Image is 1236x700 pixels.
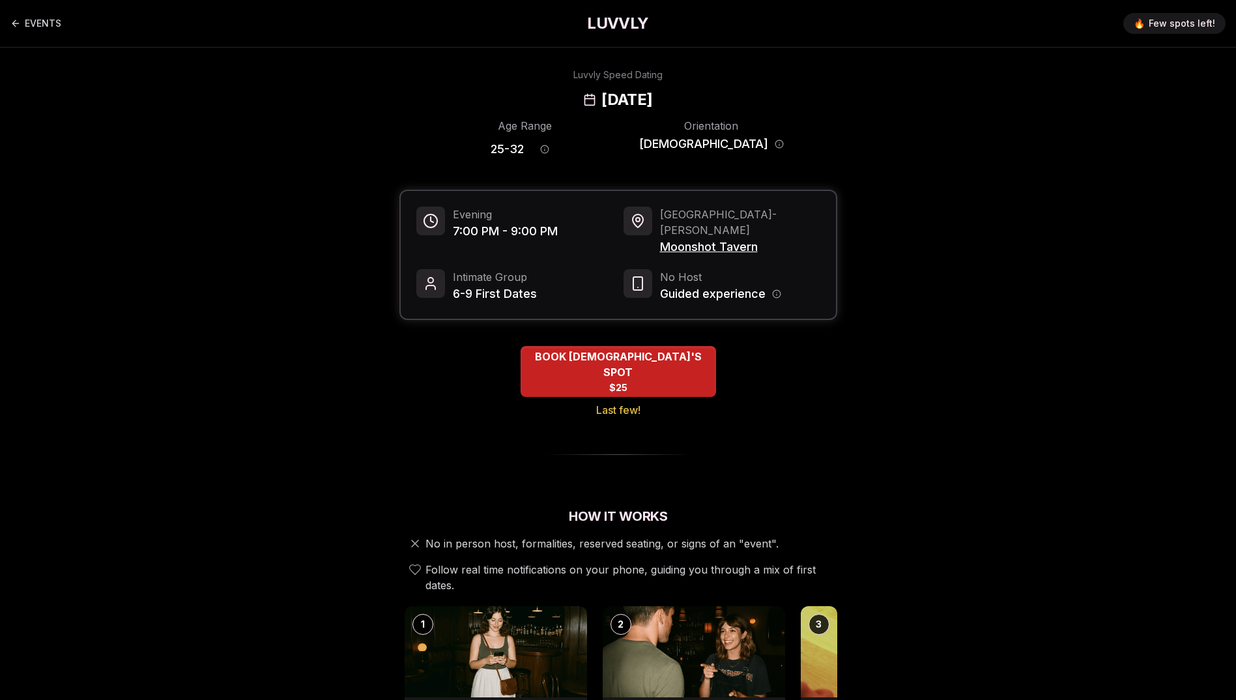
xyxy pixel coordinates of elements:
div: Age Range [453,118,597,134]
img: Arrive & Check In [405,606,587,697]
a: LUVVLY [587,13,648,34]
span: Evening [453,207,558,222]
span: No Host [660,269,781,285]
div: 1 [412,614,433,635]
span: 6-9 First Dates [453,285,537,303]
div: Luvvly Speed Dating [573,68,663,81]
span: Follow real time notifications on your phone, guiding you through a mix of first dates. [425,562,832,593]
div: Orientation [639,118,784,134]
span: $25 [609,381,627,394]
div: 3 [809,614,829,635]
span: Intimate Group [453,269,537,285]
span: [GEOGRAPHIC_DATA] - [PERSON_NAME] [660,207,820,238]
div: 2 [611,614,631,635]
button: Age range information [530,135,559,164]
span: Last few! [596,402,640,418]
button: BOOK QUEER WOMEN'S SPOT - Last few! [521,346,716,397]
span: [DEMOGRAPHIC_DATA] [639,135,768,153]
span: Moonshot Tavern [660,238,820,256]
a: Back to events [10,10,61,36]
h2: [DATE] [601,89,652,110]
span: BOOK [DEMOGRAPHIC_DATA]'S SPOT [521,349,716,380]
span: 🔥 [1134,17,1145,30]
button: Orientation information [775,139,784,149]
h2: How It Works [399,507,837,525]
span: No in person host, formalities, reserved seating, or signs of an "event". [425,536,779,551]
img: "Hey, are you Max?" [603,606,785,697]
img: Break the ice with prompts [801,606,983,697]
button: Host information [772,289,781,299]
span: Guided experience [660,285,766,303]
span: 7:00 PM - 9:00 PM [453,222,558,241]
span: Few spots left! [1149,17,1215,30]
span: 25 - 32 [491,140,524,158]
